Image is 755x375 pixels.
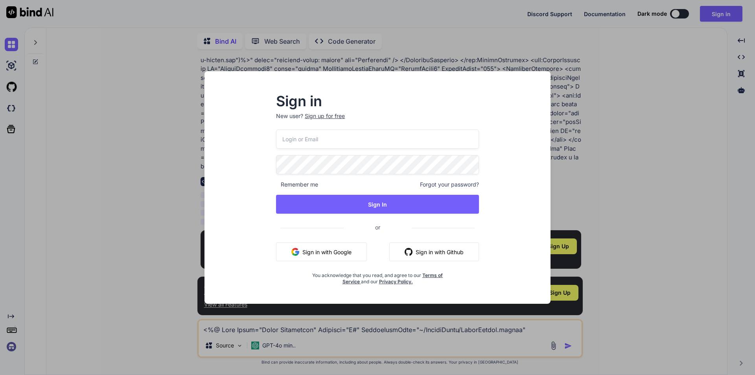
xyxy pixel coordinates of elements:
input: Login or Email [276,129,479,149]
a: Privacy Policy. [379,279,413,284]
button: Sign In [276,195,479,214]
h2: Sign in [276,95,479,107]
span: or [344,218,412,237]
span: Forgot your password? [420,181,479,188]
img: google [291,248,299,256]
a: Terms of Service [343,272,443,284]
button: Sign in with Github [389,242,479,261]
img: github [405,248,412,256]
div: You acknowledge that you read, and agree to our and our [310,268,445,285]
span: Remember me [276,181,318,188]
button: Sign in with Google [276,242,367,261]
p: New user? [276,112,479,129]
div: Sign up for free [305,112,345,120]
